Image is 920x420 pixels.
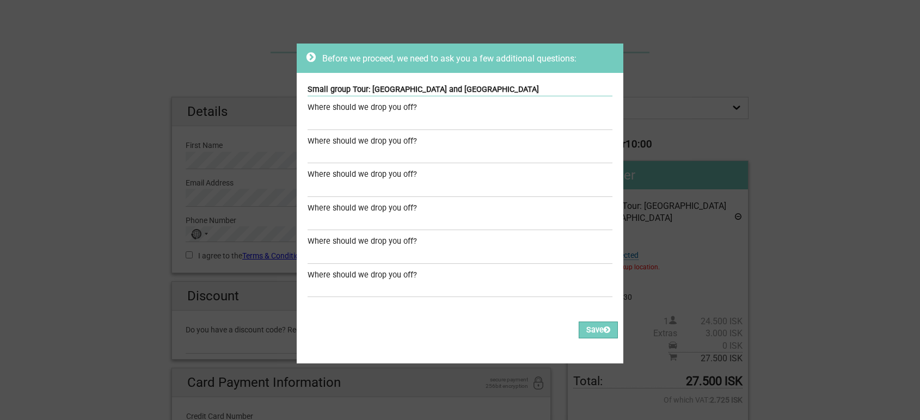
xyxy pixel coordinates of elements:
div: Where should we drop you off? [308,169,612,181]
div: Where should we drop you off? [308,269,612,281]
div: Small group Tour: [GEOGRAPHIC_DATA] and [GEOGRAPHIC_DATA] [308,84,612,96]
button: Save [579,322,618,338]
div: Where should we drop you off? [308,102,612,114]
span: Before we proceed, we need to ask you a few additional questions: [322,53,576,64]
div: Where should we drop you off? [308,202,612,214]
div: Where should we drop you off? [308,236,612,248]
div: Where should we drop you off? [308,135,612,147]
